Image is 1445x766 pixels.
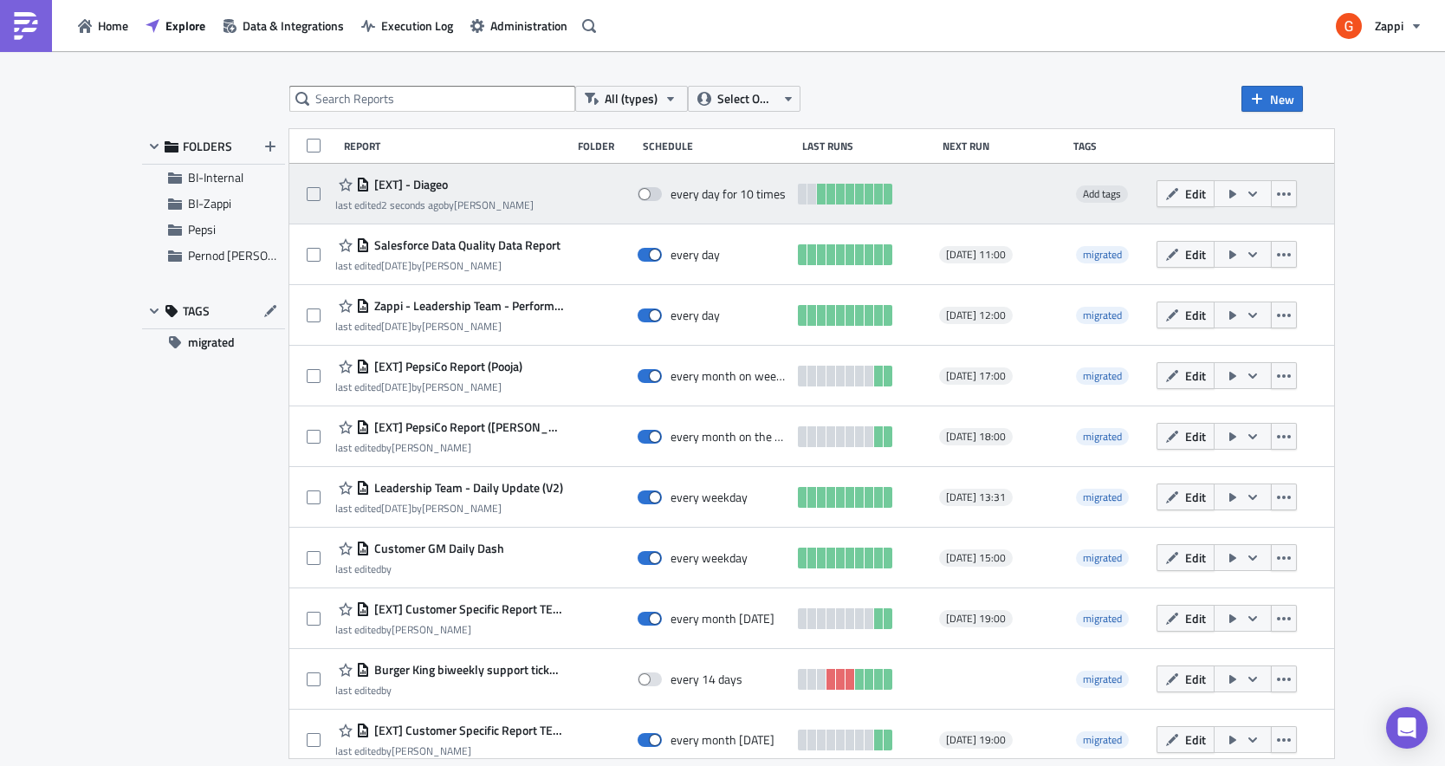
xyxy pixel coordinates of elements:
[671,490,748,505] div: every weekday
[335,562,504,575] div: last edited by
[1157,544,1215,571] button: Edit
[188,194,231,212] span: BI-Zappi
[671,611,774,626] div: every month on Tuesday
[671,732,774,748] div: every month on Tuesday
[1076,246,1129,263] span: migrated
[370,601,563,617] span: [EXT] Customer Specific Report TEMPLATE (Mars MWC - Agile Innovation)
[381,318,411,334] time: 2025-07-15T10:38:29Z
[1083,307,1122,323] span: migrated
[1157,241,1215,268] button: Edit
[1157,362,1215,389] button: Edit
[1157,302,1215,328] button: Edit
[1076,367,1129,385] span: migrated
[344,140,570,153] div: Report
[1076,731,1129,749] span: migrated
[943,140,1065,153] div: Next Run
[335,198,534,211] div: last edited by [PERSON_NAME]
[802,140,934,153] div: Last Runs
[335,623,563,636] div: last edited by [PERSON_NAME]
[1157,423,1215,450] button: Edit
[370,419,563,435] span: [EXT] PepsiCo Report (Caitlin)
[1185,670,1206,688] span: Edit
[578,140,634,153] div: Folder
[370,723,563,738] span: [EXT] Customer Specific Report TEMPLATE (Mars Petcare US)
[1083,246,1122,263] span: migrated
[370,480,563,496] span: Leadership Team - Daily Update (V2)
[370,541,504,556] span: Customer GM Daily Dash
[946,248,1006,262] span: [DATE] 11:00
[289,86,575,112] input: Search Reports
[671,429,789,445] div: every month on the 1st
[1076,307,1129,324] span: migrated
[214,12,353,39] button: Data & Integrations
[946,733,1006,747] span: [DATE] 19:00
[1076,185,1128,203] span: Add tags
[946,612,1006,626] span: [DATE] 19:00
[946,369,1006,383] span: [DATE] 17:00
[671,247,720,263] div: every day
[370,662,563,678] span: Burger King biweekly support tickets report
[335,259,561,272] div: last edited by [PERSON_NAME]
[643,140,794,153] div: Schedule
[1270,90,1294,108] span: New
[381,257,411,274] time: 2025-08-07T11:44:27Z
[671,550,748,566] div: every weekday
[335,320,563,333] div: last edited by [PERSON_NAME]
[1185,549,1206,567] span: Edit
[137,12,214,39] a: Explore
[946,551,1006,565] span: [DATE] 15:00
[370,298,563,314] span: Zappi - Leadership Team - Performance Dashboard
[1157,605,1215,632] button: Edit
[717,89,775,108] span: Select Owner
[188,168,243,186] span: BI-Internal
[1073,140,1149,153] div: Tags
[1375,16,1403,35] span: Zappi
[1386,707,1428,749] div: Open Intercom Messenger
[462,12,576,39] button: Administration
[1185,427,1206,445] span: Edit
[98,16,128,35] span: Home
[1076,428,1129,445] span: migrated
[142,329,285,355] button: migrated
[335,502,563,515] div: last edited by [PERSON_NAME]
[671,186,786,202] div: every day for 10 times
[946,490,1006,504] span: [DATE] 13:31
[1241,86,1303,112] button: New
[1185,185,1206,203] span: Edit
[1076,610,1129,627] span: migrated
[188,246,320,264] span: Pernod Ricard
[1185,306,1206,324] span: Edit
[605,89,658,108] span: All (types)
[1083,671,1122,687] span: migrated
[1076,489,1129,506] span: migrated
[946,308,1006,322] span: [DATE] 12:00
[69,12,137,39] button: Home
[1157,665,1215,692] button: Edit
[1185,730,1206,749] span: Edit
[1076,549,1129,567] span: migrated
[353,12,462,39] button: Execution Log
[370,359,522,374] span: [EXT] PepsiCo Report (Pooja)
[671,308,720,323] div: every day
[370,237,561,253] span: Salesforce Data Quality Data Report
[490,16,567,35] span: Administration
[335,441,563,454] div: last edited by [PERSON_NAME]
[370,177,448,192] span: [EXT] - Diageo
[1325,7,1432,45] button: Zappi
[335,744,563,757] div: last edited by [PERSON_NAME]
[575,86,688,112] button: All (types)
[1185,367,1206,385] span: Edit
[188,329,235,355] span: migrated
[188,220,216,238] span: Pepsi
[1083,185,1121,202] span: Add tags
[381,379,411,395] time: 2025-08-29T07:21:20Z
[381,16,453,35] span: Execution Log
[1185,609,1206,627] span: Edit
[1083,367,1122,384] span: migrated
[946,430,1006,444] span: [DATE] 18:00
[183,303,210,319] span: TAGS
[165,16,205,35] span: Explore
